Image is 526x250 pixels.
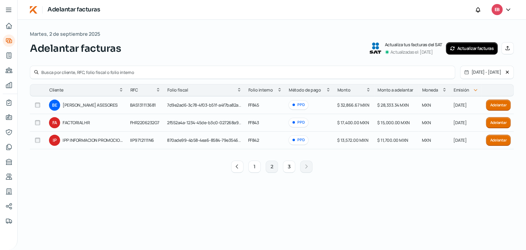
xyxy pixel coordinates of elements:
[3,141,15,153] a: Documentos
[248,137,259,143] span: FF842
[3,200,15,212] a: Redes sociales
[288,100,308,110] div: PPD
[248,161,261,173] button: 1
[3,64,15,76] a: Pago a proveedores
[454,86,469,94] span: Emisión
[3,185,15,198] a: Industria
[337,86,351,94] span: Monto
[63,137,124,144] span: IPP INFORMACION PROMOCIONAL Y PUBLICITARIA
[63,119,124,126] span: FACTORIAL HR
[337,102,369,108] span: $ 32,866.67 MXN
[377,102,409,108] span: $ 28,333.34 MXN
[460,66,505,79] button: [DATE] - [DATE]
[495,6,499,14] span: EB
[377,86,413,94] span: Monto a adelantar
[3,96,15,109] a: Mi contrato
[3,111,15,124] a: Información general
[390,48,433,56] p: Actualizadas el: [DATE]
[446,42,498,55] button: Actualizar facturas
[47,5,100,14] h1: Adelantar facturas
[288,118,308,127] div: PPD
[377,137,408,143] span: $ 11,700.00 MXN
[130,102,156,108] span: BAS131113681
[422,86,438,94] span: Moneda
[377,120,410,125] span: $ 15,000.00 MXN
[3,156,15,168] a: Buró de crédito
[248,120,259,125] span: FF843
[30,30,100,39] span: Martes, 2 de septiembre 2025
[369,43,381,54] img: SAT logo
[337,120,369,125] span: $ 17,400.00 MXN
[167,137,250,143] span: 870ade99-4b58-4ea6-8584-79e3546bec52
[130,120,159,125] span: FHR2206232G7
[49,100,60,111] div: BE
[337,137,369,143] span: $ 13,572.00 MXN
[422,137,431,143] span: MXN
[385,41,442,48] p: Actualiza tus facturas del SAT
[288,135,308,145] div: PPD
[167,120,248,125] span: 2f552a4a-1234-45de-b3c0-027268a94552
[486,117,511,128] button: Adelantar
[289,86,321,94] span: Método de pago
[3,49,15,62] a: Tus créditos
[3,126,15,138] a: Representantes
[3,79,15,91] a: Mis finanzas
[453,102,467,108] span: [DATE]
[41,69,451,75] input: Busca por cliente, RFC, folio fiscal o folio interno
[486,100,511,111] button: Adelantar
[130,137,154,143] span: IIP9712111N6
[49,117,60,128] div: FA
[3,20,15,32] a: Inicio
[30,41,121,56] span: Adelantar facturas
[422,120,431,125] span: MXN
[49,86,63,94] span: Cliente
[130,86,138,94] span: RFC
[248,102,259,108] span: FF845
[167,86,188,94] span: Folio fiscal
[3,170,15,183] a: Referencias
[248,86,273,94] span: Folio interno
[3,35,15,47] a: Adelantar facturas
[453,120,467,125] span: [DATE]
[167,102,246,108] span: 7d9e2ad6-3c78-4f03-b51f-a4f7ba82ad49
[266,161,278,173] button: 2
[49,135,60,146] div: IP
[283,161,295,173] button: 3
[3,215,15,227] a: Colateral
[486,135,511,146] button: Adelantar
[422,102,431,108] span: MXN
[453,137,467,143] span: [DATE]
[63,101,124,109] span: [PERSON_NAME] ASESORES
